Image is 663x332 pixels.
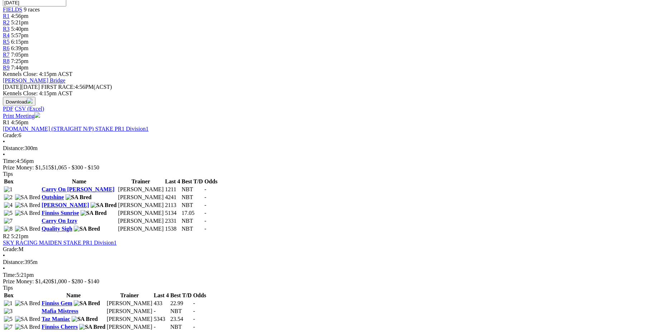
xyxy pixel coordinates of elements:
[3,106,660,112] div: Download
[3,77,66,83] a: [PERSON_NAME] Bridge
[66,194,92,201] img: SA Bred
[3,6,22,13] a: FIELDS
[118,217,164,225] td: [PERSON_NAME]
[4,218,13,224] img: 7
[4,194,13,201] img: 2
[91,202,117,208] img: SA Bred
[193,316,195,322] span: -
[204,186,206,192] span: -
[170,300,192,307] td: 22.99
[3,84,40,90] span: [DATE]
[153,292,169,299] th: Last 4
[42,300,72,306] a: Finniss Gem
[3,265,5,271] span: •
[41,292,106,299] th: Name
[79,324,105,330] img: SA Bred
[170,292,192,299] th: Best T/D
[3,171,13,177] span: Tips
[106,316,153,323] td: [PERSON_NAME]
[15,194,40,201] img: SA Bred
[11,233,29,239] span: 5:21pm
[42,316,70,322] a: Taz Maniac
[3,64,10,71] a: R9
[181,217,203,225] td: NBT
[34,112,40,118] img: printer.svg
[15,202,40,208] img: SA Bred
[165,194,180,201] td: 4241
[204,226,206,232] span: -
[165,217,180,225] td: 2331
[204,178,218,185] th: Odds
[51,164,100,170] span: $1,065 - $300 - $150
[3,259,24,265] span: Distance:
[42,324,78,330] a: Finniss Cheers
[181,202,203,209] td: NBT
[3,26,10,32] a: R3
[181,186,203,193] td: NBT
[118,225,164,232] td: [PERSON_NAME]
[3,246,19,252] span: Grade:
[3,139,5,145] span: •
[72,316,98,322] img: SA Bred
[15,226,40,232] img: SA Bred
[3,233,10,239] span: R2
[11,26,29,32] span: 5:40pm
[42,194,64,200] a: Outshine
[41,84,112,90] span: 4:56PM(ACST)
[165,178,180,185] th: Last 4
[42,226,72,232] a: Quality Sigh
[15,300,40,307] img: SA Bred
[4,210,13,216] img: 5
[11,52,29,58] span: 7:05pm
[11,119,29,125] span: 4:56pm
[42,308,78,314] a: Mafia Mistress
[118,202,164,209] td: [PERSON_NAME]
[3,19,10,25] a: R2
[3,90,660,97] div: Kennels Close: 4:15pm ACST
[3,145,660,151] div: 300m
[181,225,203,232] td: NBT
[3,58,10,64] a: R8
[4,226,13,232] img: 8
[170,308,192,315] td: NBT
[3,106,13,112] a: PDF
[3,278,660,285] div: Prize Money: $1,420
[11,32,29,38] span: 5:57pm
[118,194,164,201] td: [PERSON_NAME]
[41,178,117,185] th: Name
[204,218,206,224] span: -
[3,71,72,77] span: Kennels Close: 4:15pm ACST
[3,39,10,45] a: R5
[74,226,100,232] img: SA Bred
[3,259,660,265] div: 395m
[3,84,21,90] span: [DATE]
[3,252,5,259] span: •
[4,324,13,330] img: 7
[42,210,79,216] a: Finniss Sunrise
[204,210,206,216] span: -
[153,323,169,331] td: -
[11,39,29,45] span: 6:15pm
[3,240,117,246] a: SKY RACING MAIDEN STAKE PR1 Division1
[106,323,153,331] td: [PERSON_NAME]
[3,246,660,252] div: M
[3,158,16,164] span: Time:
[3,52,10,58] span: R7
[24,6,40,13] span: 9 races
[3,132,660,139] div: 6
[3,151,5,158] span: •
[4,300,13,307] img: 1
[11,45,29,51] span: 6:39pm
[3,164,660,171] div: Prize Money: $1,515
[193,292,206,299] th: Odds
[27,98,33,104] img: download.svg
[3,272,16,278] span: Time:
[11,19,29,25] span: 5:21pm
[165,186,180,193] td: 1211
[3,126,149,132] a: [DOMAIN_NAME] (STRAIGHT N/P) STAKE PR1 Division1
[165,202,180,209] td: 2113
[42,202,89,208] a: [PERSON_NAME]
[165,210,180,217] td: 5134
[106,300,153,307] td: [PERSON_NAME]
